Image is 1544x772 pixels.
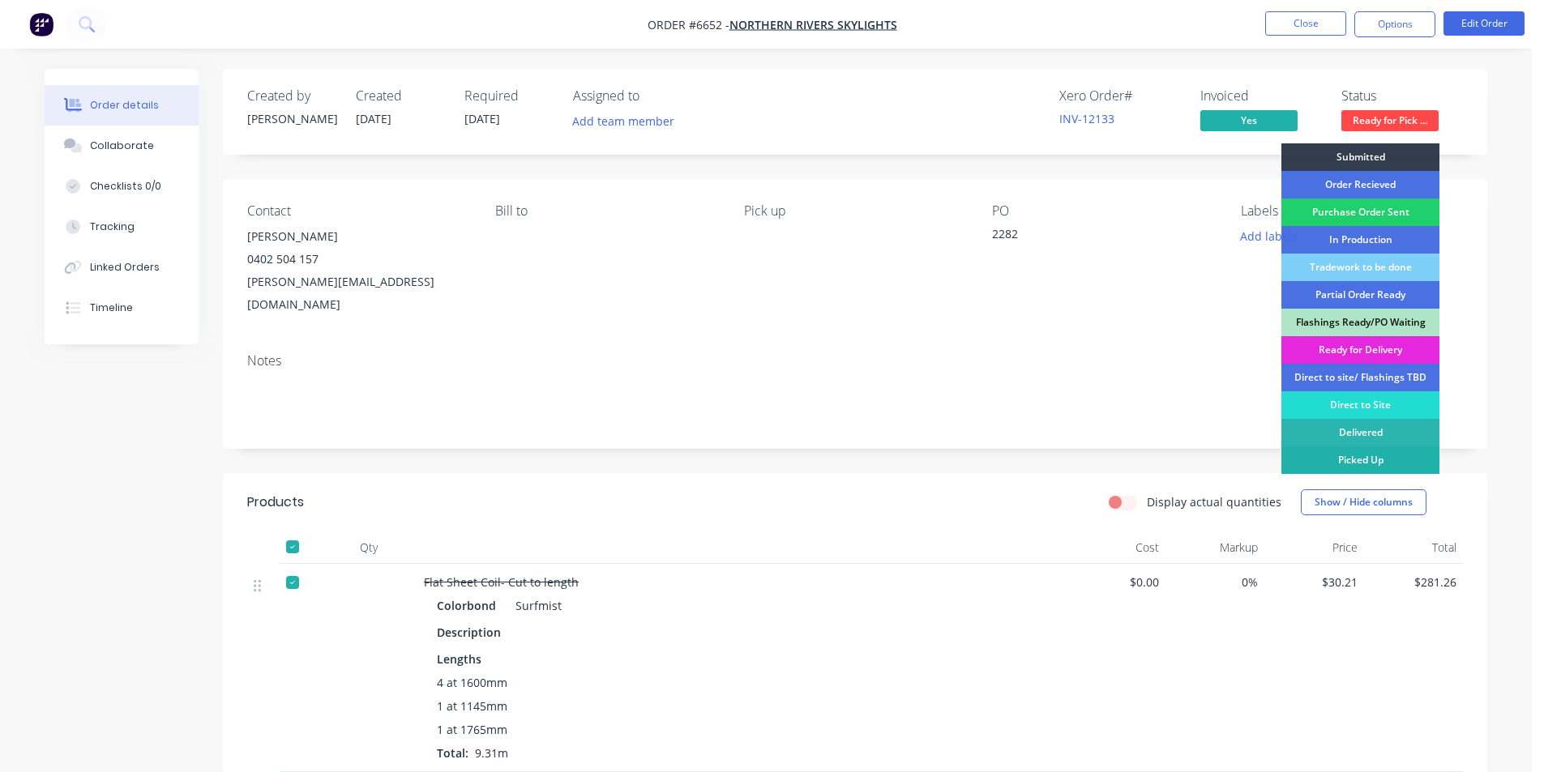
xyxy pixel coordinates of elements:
span: 1 at 1145mm [437,697,507,714]
div: Delivered [1281,419,1439,446]
div: Assigned to [573,88,735,104]
button: Close [1265,11,1346,36]
div: Labels [1241,203,1463,219]
div: Contact [247,203,469,219]
div: Created [356,88,445,104]
div: Bill to [495,203,717,219]
div: Ready for Delivery [1281,336,1439,364]
button: Ready for Pick ... [1341,110,1439,134]
a: INV-12133 [1059,111,1114,126]
span: Order #6652 - [648,17,729,32]
button: Collaborate [45,126,199,166]
span: $30.21 [1271,574,1358,591]
button: Tracking [45,207,199,247]
div: Purchase Order Sent [1281,198,1439,226]
div: Direct to Site [1281,391,1439,419]
span: [DATE] [464,111,500,126]
div: Required [464,88,554,104]
div: Order details [90,98,159,113]
div: [PERSON_NAME] [247,110,336,127]
div: PO [992,203,1214,219]
div: Description [437,621,507,644]
div: Pick up [744,203,966,219]
div: Markup [1165,531,1265,564]
span: 9.31m [468,745,515,761]
div: Linked Orders [90,260,160,275]
div: Xero Order # [1059,88,1181,104]
span: Lengths [437,650,481,668]
div: Invoiced [1200,88,1322,104]
button: Order details [45,85,199,126]
button: Checklists 0/0 [45,166,199,207]
button: Add team member [573,110,683,132]
span: 0% [1172,574,1259,591]
span: 1 at 1765mm [437,721,507,738]
img: Factory [29,12,53,36]
div: Tracking [90,220,135,234]
div: Submitted [1281,143,1439,171]
div: Status [1341,88,1463,104]
span: Yes [1200,110,1298,130]
div: Total [1364,531,1464,564]
div: 2282 [992,225,1195,248]
div: Surfmist [509,594,562,617]
div: Products [247,493,304,512]
div: Picked Up [1281,446,1439,474]
button: Edit Order [1443,11,1525,36]
div: Checklists 0/0 [90,179,161,194]
div: Colorbond [437,594,503,617]
span: [DATE] [356,111,391,126]
div: Notes [247,353,1463,369]
div: Price [1264,531,1364,564]
span: Total: [437,745,468,761]
div: Timeline [90,301,133,315]
div: Order Recieved [1281,171,1439,198]
div: Created by [247,88,336,104]
div: Tradework to be done [1281,254,1439,281]
button: Add team member [564,110,683,132]
span: 4 at 1600mm [437,674,507,691]
div: [PERSON_NAME][EMAIL_ADDRESS][DOMAIN_NAME] [247,271,469,316]
div: Direct to site/ Flashings TBD [1281,364,1439,391]
button: Timeline [45,288,199,328]
div: Cost [1066,531,1165,564]
div: Flashings Ready/PO Waiting [1281,309,1439,336]
div: 0402 504 157 [247,248,469,271]
span: $0.00 [1072,574,1159,591]
button: Options [1354,11,1435,37]
div: [PERSON_NAME] [247,225,469,248]
span: Ready for Pick ... [1341,110,1439,130]
button: Linked Orders [45,247,199,288]
div: [PERSON_NAME]0402 504 157[PERSON_NAME][EMAIL_ADDRESS][DOMAIN_NAME] [247,225,469,316]
div: In Production [1281,226,1439,254]
div: Partial Order Ready [1281,281,1439,309]
a: Northern Rivers Skylights [729,17,897,32]
div: Collaborate [90,139,154,153]
button: Add labels [1231,225,1306,247]
div: Qty [320,531,417,564]
span: Flat Sheet Coil- Cut to length [424,574,579,590]
label: Display actual quantities [1147,493,1281,510]
span: $281.26 [1371,574,1457,591]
